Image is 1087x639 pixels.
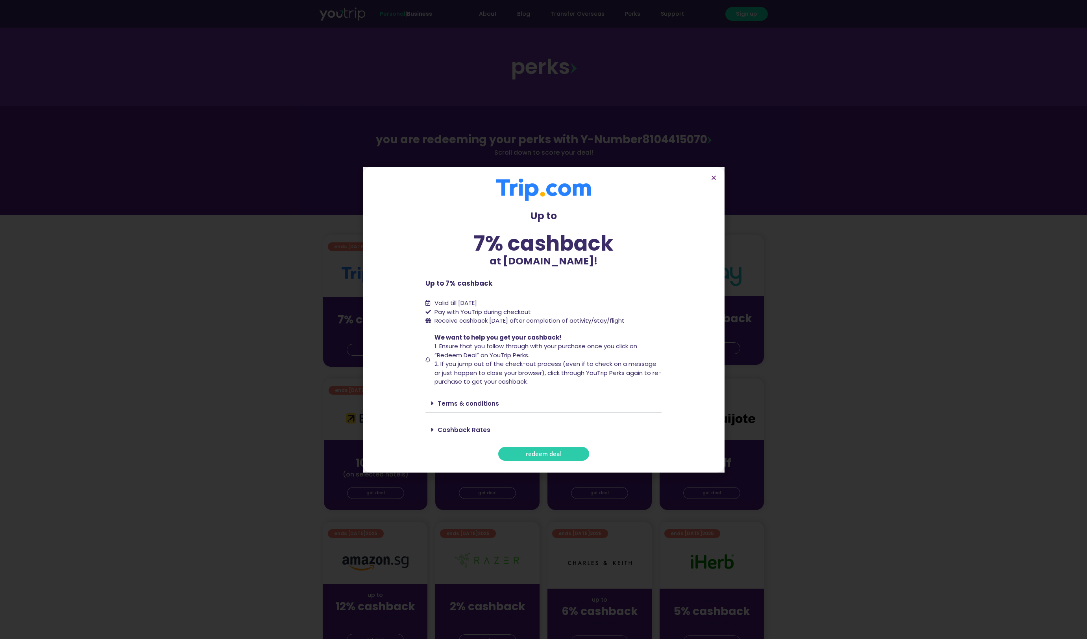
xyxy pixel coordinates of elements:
span: Pay with YouTrip during checkout [433,308,531,317]
span: 1. Ensure that you follow through with your purchase once you click on “Redeem Deal” on YouTrip P... [434,342,637,359]
span: We want to help you get your cashback! [434,333,561,342]
a: Close [711,175,717,181]
span: 2. If you jump out of the check-out process (even if to check on a message or just happen to clos... [434,360,662,386]
a: Terms & conditions [438,399,499,408]
div: 7% cashback [425,233,662,254]
span: Receive cashback [DATE] after completion of activity/stay/flight [434,316,625,325]
div: Cashback Rates [425,421,662,439]
span: redeem deal [526,451,562,457]
span: Valid till [DATE] [434,299,477,307]
div: Terms & conditions [425,394,662,413]
a: redeem deal [498,447,589,461]
p: Up to [425,209,662,223]
a: Cashback Rates [438,426,490,434]
p: at [DOMAIN_NAME]! [425,254,662,269]
b: Up to 7% cashback [425,279,492,288]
